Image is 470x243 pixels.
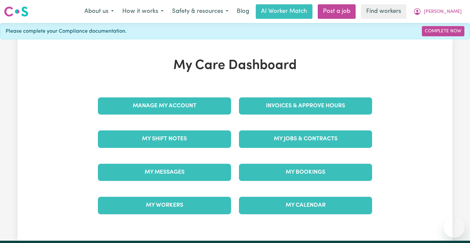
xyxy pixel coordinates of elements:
[239,97,372,115] a: Invoices & Approve Hours
[233,4,253,19] a: Blog
[256,4,312,19] a: AI Worker Match
[98,164,231,181] a: My Messages
[6,27,127,35] span: Please complete your Compliance documentation.
[118,5,168,18] button: How it works
[239,197,372,214] a: My Calendar
[361,4,406,19] a: Find workers
[4,4,28,19] a: Careseekers logo
[94,58,376,74] h1: My Care Dashboard
[98,197,231,214] a: My Workers
[422,26,464,36] a: Complete Now
[98,130,231,148] a: My Shift Notes
[444,217,465,238] iframe: Button to launch messaging window
[98,97,231,115] a: Manage My Account
[80,5,118,18] button: About us
[424,8,462,16] span: [PERSON_NAME]
[239,164,372,181] a: My Bookings
[168,5,233,18] button: Safety & resources
[409,5,466,18] button: My Account
[239,130,372,148] a: My Jobs & Contracts
[4,6,28,17] img: Careseekers logo
[318,4,356,19] a: Post a job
